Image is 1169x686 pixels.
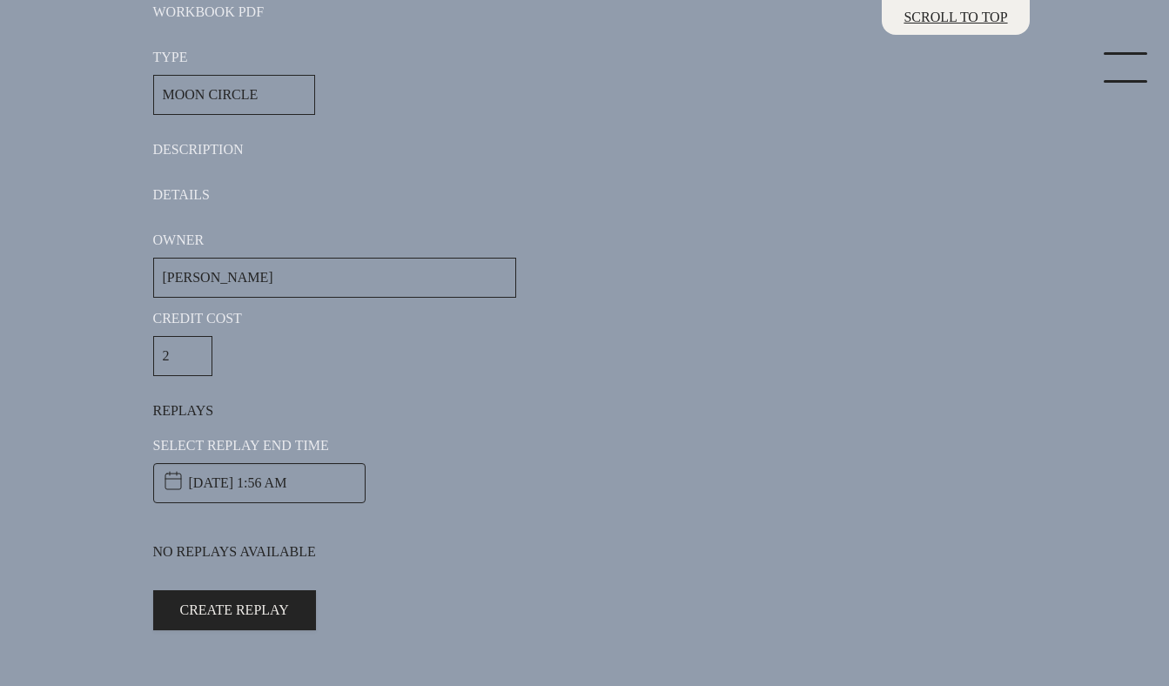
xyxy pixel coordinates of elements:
p: SCROLL TO TOP [904,7,1007,28]
p: REPLAYS [153,387,1017,421]
label: Credit Cost [153,308,242,329]
label: Details [153,185,1017,205]
span: Create Replay [180,600,289,621]
label: Select Replay End Time [153,435,366,456]
label: Owner [153,230,1017,251]
label: Type [153,47,315,68]
label: Workbook PDF [153,2,1017,23]
input: Click to select... [153,463,366,503]
p: NO REPLAYS AVAILABLE [153,528,1017,562]
a: menu [1077,52,1164,87]
button: Create Replay [153,590,316,630]
label: Description [153,139,1017,160]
